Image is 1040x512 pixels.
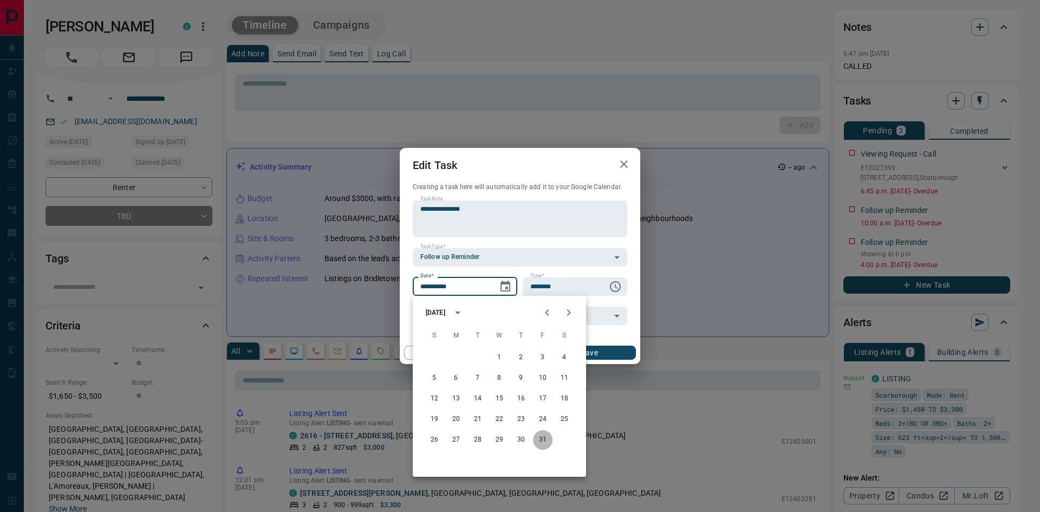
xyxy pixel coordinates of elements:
span: Saturday [555,325,574,347]
button: 17 [533,389,552,409]
span: Tuesday [468,325,487,347]
span: Monday [446,325,466,347]
button: 22 [490,410,509,429]
button: 4 [555,348,574,367]
button: 1 [490,348,509,367]
button: 15 [490,389,509,409]
div: [DATE] [426,308,445,317]
button: 9 [511,368,531,388]
button: 20 [446,410,466,429]
button: 19 [425,410,444,429]
span: Friday [533,325,552,347]
button: 24 [533,410,552,429]
p: Creating a task here will automatically add it to your Google Calendar. [413,183,627,192]
button: 28 [468,430,487,450]
button: 31 [533,430,552,450]
button: Choose time, selected time is 4:00 PM [604,276,626,297]
span: Sunday [425,325,444,347]
button: 26 [425,430,444,450]
label: Task Note [420,196,443,203]
button: 30 [511,430,531,450]
button: 2 [511,348,531,367]
div: Follow up Reminder [413,248,627,267]
button: 5 [425,368,444,388]
span: Thursday [511,325,531,347]
button: 25 [555,410,574,429]
button: 16 [511,389,531,409]
label: Time [530,273,544,280]
button: 6 [446,368,466,388]
button: 10 [533,368,552,388]
button: Next month [558,302,580,323]
h2: Edit Task [400,148,470,183]
button: 27 [446,430,466,450]
label: Task Type [420,243,446,250]
button: 14 [468,389,487,409]
button: 7 [468,368,487,388]
button: calendar view is open, switch to year view [448,303,467,322]
button: 12 [425,389,444,409]
button: 23 [511,410,531,429]
button: Previous month [536,302,558,323]
button: 13 [446,389,466,409]
button: 21 [468,410,487,429]
span: Wednesday [490,325,509,347]
button: Save [543,346,636,360]
button: 8 [490,368,509,388]
button: 11 [555,368,574,388]
button: Cancel [404,346,497,360]
button: 3 [533,348,552,367]
button: Choose date, selected date is Jun 28, 2025 [495,276,516,297]
button: 29 [490,430,509,450]
button: 18 [555,389,574,409]
label: Date [420,273,434,280]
